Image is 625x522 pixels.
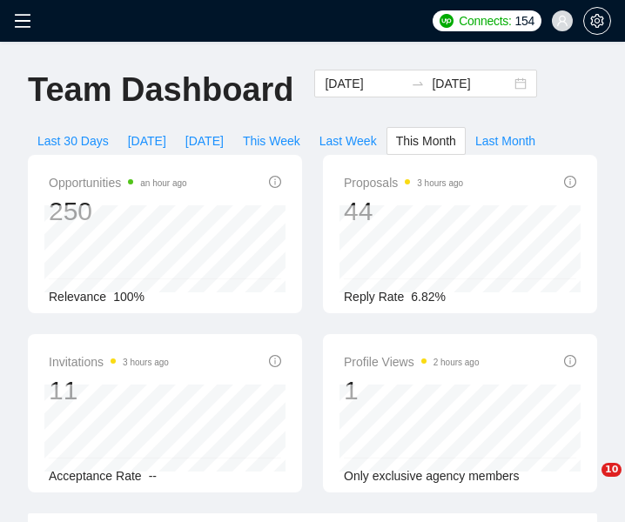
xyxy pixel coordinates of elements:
span: 100% [113,290,144,304]
span: Last 30 Days [37,131,109,151]
span: Last Week [319,131,377,151]
button: setting [583,7,611,35]
time: an hour ago [140,178,186,188]
time: 2 hours ago [433,358,480,367]
div: 1 [344,374,480,407]
span: swap-right [411,77,425,90]
button: This Month [386,127,466,155]
a: setting [583,14,611,28]
time: 3 hours ago [123,358,169,367]
span: to [411,77,425,90]
img: upwork-logo.png [440,14,454,28]
button: This Week [233,127,310,155]
span: This Week [243,131,300,151]
span: 154 [515,11,534,30]
div: 250 [49,195,187,228]
span: info-circle [564,176,576,188]
span: Last Month [475,131,535,151]
span: This Month [396,131,456,151]
span: Opportunities [49,172,187,193]
span: Acceptance Rate [49,469,142,483]
button: [DATE] [176,127,233,155]
button: Last Month [466,127,545,155]
span: info-circle [564,355,576,367]
iframe: Intercom live chat [566,463,608,505]
span: Invitations [49,351,169,372]
span: -- [149,469,157,483]
span: menu [14,12,31,30]
div: 11 [49,374,169,407]
span: Reply Rate [344,290,404,304]
span: [DATE] [185,131,224,151]
span: info-circle [269,355,281,367]
button: Last 30 Days [28,127,118,155]
span: setting [584,14,610,28]
span: 6.82% [411,290,446,304]
span: Proposals [344,172,463,193]
div: 44 [344,195,463,228]
span: Only exclusive agency members [344,469,520,483]
h1: Team Dashboard [28,70,293,110]
span: info-circle [269,176,281,188]
span: Connects: [459,11,511,30]
button: [DATE] [118,127,176,155]
time: 3 hours ago [417,178,463,188]
span: 10 [601,463,622,477]
span: user [556,15,568,27]
span: Relevance [49,290,106,304]
input: Start date [325,74,404,93]
input: End date [432,74,511,93]
span: [DATE] [128,131,166,151]
span: Profile Views [344,351,480,372]
button: Last Week [310,127,386,155]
